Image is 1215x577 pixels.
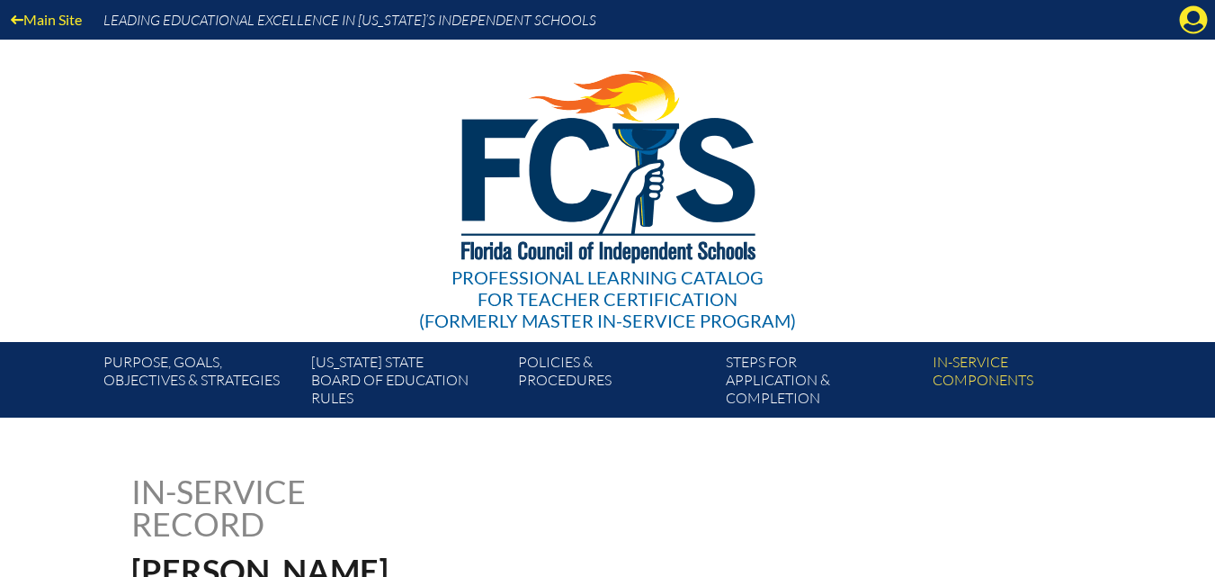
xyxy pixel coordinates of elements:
img: FCISlogo221.eps [422,40,793,285]
a: Steps forapplication & completion [719,349,925,418]
svg: Manage account [1179,5,1208,34]
a: Policies &Procedures [511,349,718,418]
span: for Teacher Certification [478,288,737,310]
a: In-servicecomponents [925,349,1132,418]
a: Main Site [4,7,89,32]
a: Professional Learning Catalog for Teacher Certification(formerly Master In-service Program) [412,36,803,335]
h1: In-service record [131,475,494,540]
a: [US_STATE] StateBoard of Education rules [304,349,511,418]
div: Professional Learning Catalog (formerly Master In-service Program) [419,266,796,331]
a: Purpose, goals,objectives & strategies [96,349,303,418]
